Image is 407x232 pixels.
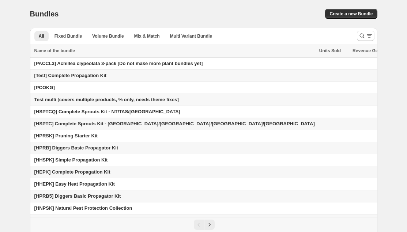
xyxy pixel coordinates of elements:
button: Create a new Bundle [325,9,377,19]
nav: Pagination [30,217,377,232]
span: Test multi [covers multiple products, % only, needs theme fixes] [34,97,179,102]
button: Units Sold [319,47,348,54]
span: Create a new Bundle [329,11,373,17]
span: [PACCL3] Achillea clypeolata 3-pack [Do not make more plant bundles yet] [34,61,203,66]
span: Multi Variant Bundle [170,33,212,39]
span: [HPRB5] Diggers Basic Propagator Kit [34,193,121,199]
span: [PCOKG] [34,85,55,90]
button: Next [204,220,215,230]
span: Volume Bundle [92,33,124,39]
span: [HPRB] Diggers Basic Propagator Kit [34,145,118,151]
button: Revenue Generated [353,47,401,54]
span: [HSPTC] Complete Sprouts Kit - [GEOGRAPHIC_DATA]/[GEOGRAPHIC_DATA]/[GEOGRAPHIC_DATA]/[GEOGRAPHIC_... [34,121,315,126]
span: Fixed Bundle [54,33,82,39]
span: All [39,33,44,39]
span: Mix & Match [134,33,160,39]
span: [Test] Complete Propagation Kit [34,73,107,78]
span: Units Sold [319,47,341,54]
span: [HEPK] Complete Propagation Kit [34,169,110,175]
span: [HSPTCQ] Complete Sprouts Kit - NT/TAS/[GEOGRAPHIC_DATA] [34,109,180,114]
span: [HHSPK] Simple Propagation Kit [34,157,108,163]
span: [HNPSK] Natural Pest Protection Collection [34,205,132,211]
h1: Bundles [30,9,59,18]
div: Name of the bundle [34,47,315,54]
button: Search and filter results [357,31,374,41]
span: [HPRSK] Pruning Starter Kit [34,133,98,138]
span: [HHEPK] Easy Heat Propagation Kit [34,181,115,187]
span: Revenue Generated [353,47,394,54]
